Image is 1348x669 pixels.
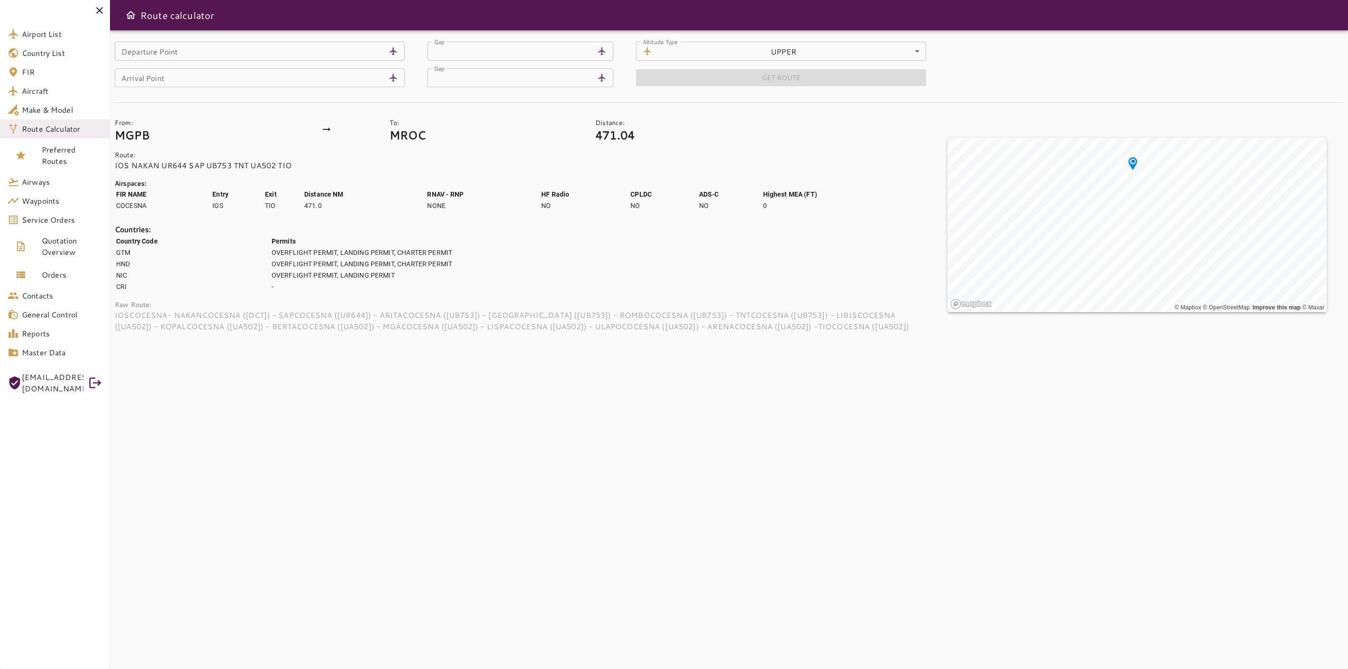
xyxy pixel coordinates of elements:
[42,144,102,167] span: Preferred Routes
[22,309,102,320] span: General Control
[212,200,264,211] td: IOS
[115,300,152,309] strong: Raw Route:
[212,189,264,199] th: Entry
[264,200,303,211] td: TIO
[541,200,629,211] td: NO
[22,347,102,358] span: Master Data
[115,118,313,127] p: From:
[22,195,102,207] span: Waypoints
[390,118,588,127] p: To:
[140,8,214,23] h6: Route calculator
[643,37,678,45] label: Altitude Type
[42,235,102,258] span: Quotation Overview
[116,259,270,269] td: HND
[264,189,303,199] th: Exit
[22,47,102,59] span: Country List
[22,214,102,226] span: Service Orders
[1302,304,1325,311] a: Maxar
[434,64,445,72] label: Gap
[121,6,140,25] button: Open drawer
[271,259,930,269] td: OVERFLIGHT PERMIT, LANDING PERMIT, CHARTER PERMIT
[116,247,270,258] td: GTM
[22,328,102,339] span: Reports
[434,37,445,45] label: Gap
[116,236,270,246] th: Country Code
[22,104,102,116] span: Make & Model
[427,200,540,211] td: NONE
[22,290,102,301] span: Contacts
[115,309,931,332] p: IOSCOCESNA- NAKANCOCESNA ([DCT]) - SAPCOCESNA ([UR644]) - ARITACOCESNA ([UB753]) - [GEOGRAPHIC_DA...
[947,138,1327,312] canvas: Map
[22,28,102,40] span: Airport List
[1175,304,1201,311] a: Mapbox
[115,127,150,143] strong: MGPB
[115,179,147,188] strong: Airspaces:
[656,42,926,61] div: UPPER
[116,281,270,292] td: CRI
[22,371,83,394] span: [EMAIL_ADDRESS][DOMAIN_NAME]
[427,189,540,199] th: RNAV - RNP
[630,189,697,199] th: CPLDC
[116,189,211,199] th: FIR NAME
[115,150,931,160] p: Route:
[22,176,102,188] span: Airways
[22,85,102,97] span: Aircraft
[22,123,102,135] span: Route Calculator
[304,200,426,211] td: 471.0
[390,127,426,143] strong: MROC
[763,189,930,199] th: Highest MEA (FT)
[541,189,629,199] th: HF Radio
[595,127,635,143] strong: 471.04
[115,160,931,171] p: IOS NAKAN UR644 SAP UB753 TNT UA502 TIO
[699,200,762,211] td: NO
[271,236,930,246] th: Permits
[699,189,762,199] th: ADS-C
[1203,304,1250,311] a: OpenStreetMap
[271,247,930,258] td: OVERFLIGHT PERMIT, LANDING PERMIT, CHARTER PERMIT
[115,224,151,235] strong: Countries:
[116,270,270,280] td: NIC
[271,270,930,280] td: OVERFLIGHT PERMIT, LANDING PERMIT
[271,281,930,292] td: -
[630,200,697,211] td: NO
[116,200,211,211] td: COCESNA
[1252,304,1301,311] a: Map feedback
[595,118,863,127] p: Distance:
[763,200,930,211] td: 0
[304,189,426,199] th: Distance NM
[950,298,992,309] a: Mapbox logo
[42,269,102,280] span: Orders
[22,66,102,78] span: FIR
